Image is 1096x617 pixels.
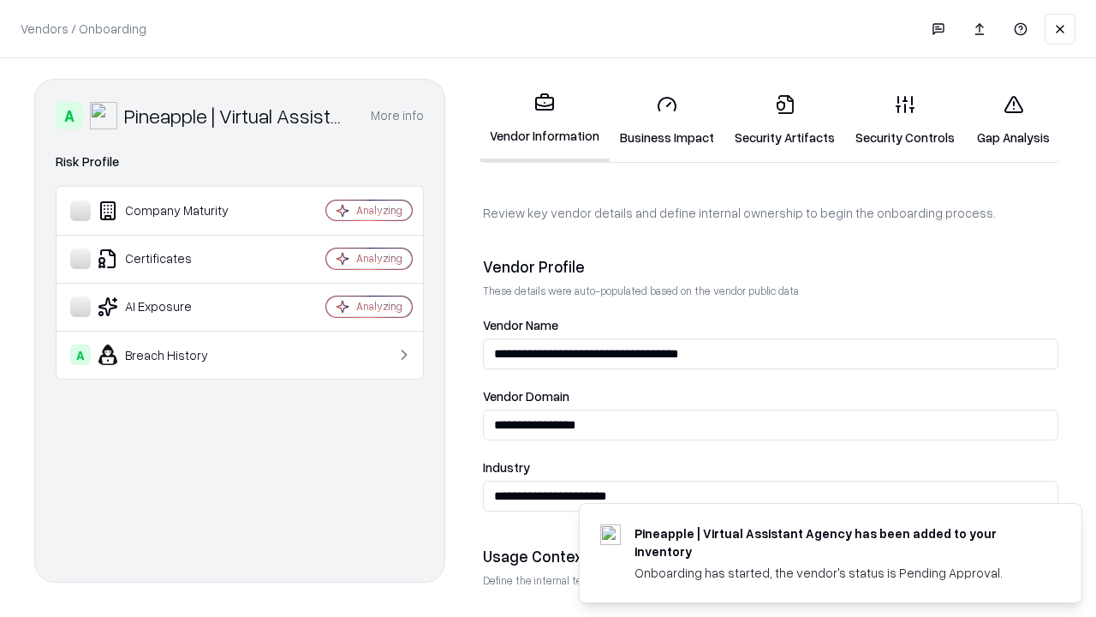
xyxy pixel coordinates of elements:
label: Industry [483,461,1058,474]
div: A [70,344,91,365]
div: Breach History [70,344,275,365]
p: Review key vendor details and define internal ownership to begin the onboarding process. [483,204,1058,222]
button: More info [371,100,424,131]
div: AI Exposure [70,297,275,317]
div: Analyzing [356,299,402,314]
a: Business Impact [610,81,724,160]
div: Analyzing [356,251,402,266]
div: Company Maturity [70,201,275,221]
div: Pineapple | Virtual Assistant Agency has been added to your inventory [634,524,1040,560]
div: Analyzing [356,203,402,218]
div: A [56,102,83,129]
label: Vendor Domain [483,390,1058,403]
label: Vendor Name [483,319,1058,332]
img: Pineapple | Virtual Assistant Agency [90,102,117,129]
a: Gap Analysis [965,81,1062,160]
div: Certificates [70,249,275,269]
div: Onboarding has started, the vendor's status is Pending Approval. [634,564,1040,582]
div: Usage Context [483,546,1058,566]
a: Vendor Information [479,79,610,162]
div: Vendor Profile [483,256,1058,277]
div: Pineapple | Virtual Assistant Agency [124,102,350,129]
p: Define the internal team and reason for using this vendor. This helps assess business relevance a... [483,573,1058,588]
a: Security Controls [845,81,965,160]
p: These details were auto-populated based on the vendor public data [483,284,1058,298]
div: Risk Profile [56,152,424,172]
a: Security Artifacts [724,81,845,160]
img: trypineapple.com [600,524,621,545]
p: Vendors / Onboarding [21,20,146,38]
